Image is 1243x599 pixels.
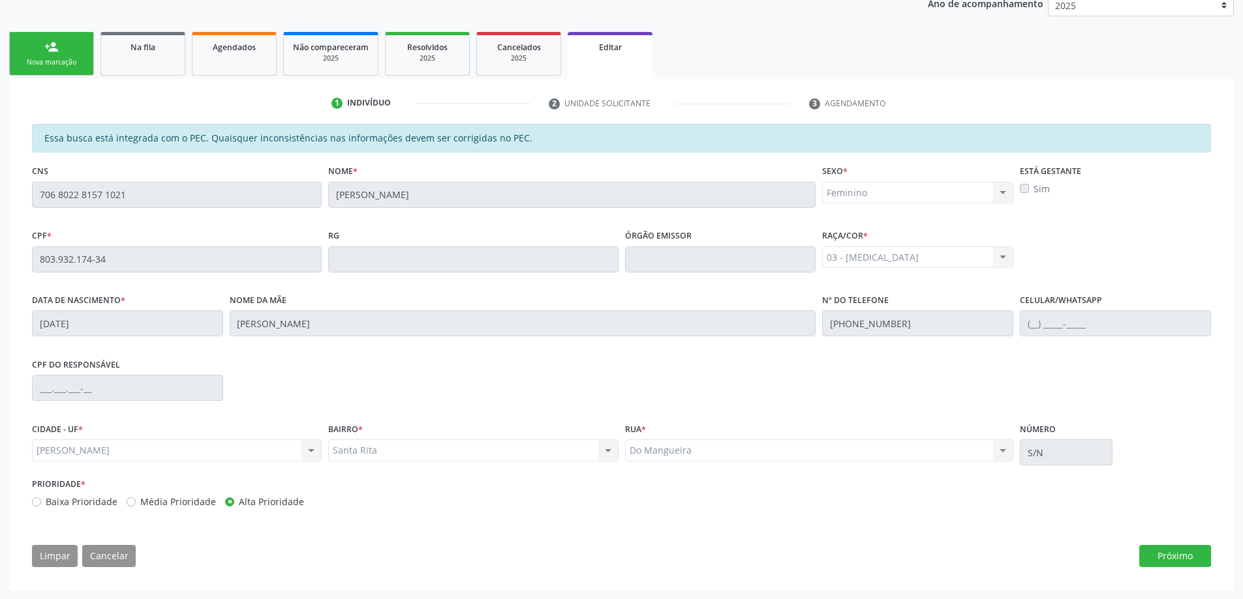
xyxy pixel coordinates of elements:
[213,42,256,53] span: Agendados
[239,495,304,508] label: Alta Prioridade
[395,53,460,63] div: 2025
[822,310,1013,336] input: (__) _____-_____
[293,42,369,53] span: Não compareceram
[32,375,223,401] input: ___.___.___-__
[347,97,391,109] div: Indivíduo
[328,162,358,182] label: Nome
[331,98,343,110] div: 1
[486,53,551,63] div: 2025
[32,291,125,311] label: Data de nascimento
[328,226,339,246] label: RG
[328,419,363,439] label: BAIRRO
[130,42,155,53] span: Na fila
[32,545,78,567] button: Limpar
[44,40,59,54] div: person_add
[293,53,369,63] div: 2025
[32,419,83,439] label: CIDADE - UF
[1020,162,1081,182] label: Está gestante
[1020,291,1102,311] label: Celular/WhatsApp
[32,310,223,336] input: __/__/____
[32,475,85,495] label: Prioridade
[822,291,889,311] label: Nº do Telefone
[1020,419,1056,439] label: Número
[599,42,622,53] span: Editar
[822,162,848,182] label: Sexo
[32,226,52,246] label: CPF
[1020,310,1211,336] input: (__) _____-_____
[1034,182,1050,196] label: Sim
[407,42,448,53] span: Resolvidos
[140,495,216,508] label: Média Prioridade
[625,226,692,246] label: Órgão emissor
[625,419,646,439] label: Rua
[230,291,286,311] label: Nome da mãe
[32,355,120,375] label: CPF do responsável
[32,124,1211,153] div: Essa busca está integrada com o PEC. Quaisquer inconsistências nas informações devem ser corrigid...
[46,495,117,508] label: Baixa Prioridade
[19,57,84,67] div: Nova marcação
[497,42,541,53] span: Cancelados
[32,162,48,182] label: CNS
[822,226,868,246] label: Raça/cor
[1139,545,1211,567] button: Próximo
[82,545,136,567] button: Cancelar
